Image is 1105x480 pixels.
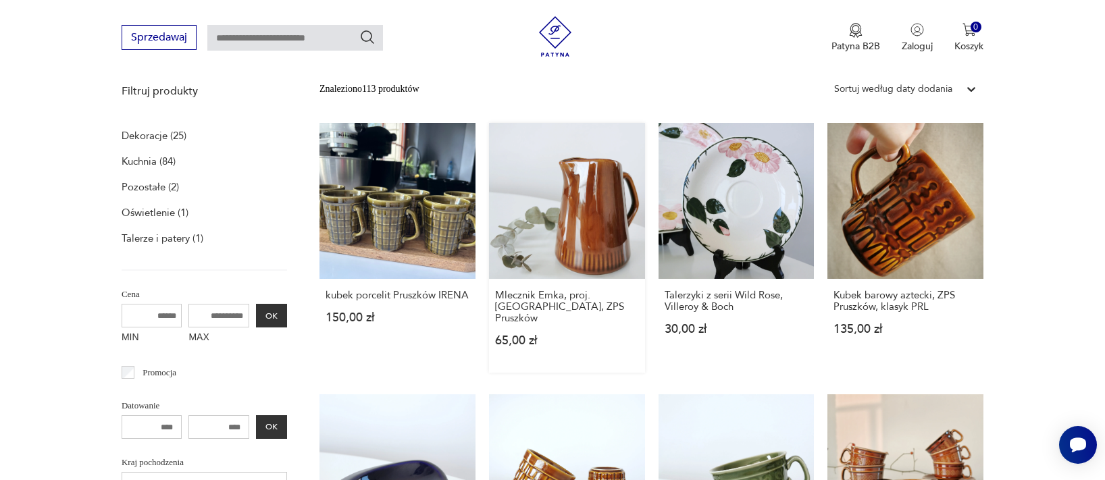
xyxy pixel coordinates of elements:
[831,23,880,53] button: Patyna B2B
[122,327,182,349] label: MIN
[665,290,808,313] h3: Talerzyki z serii Wild Rose, Villeroy & Boch
[834,82,952,97] div: Sortuj według daty dodania
[122,34,197,43] a: Sprzedawaj
[319,82,419,97] div: Znaleziono 113 produktów
[971,22,982,33] div: 0
[122,126,186,145] a: Dekoracje (25)
[122,84,287,99] p: Filtruj produkty
[188,327,249,349] label: MAX
[910,23,924,36] img: Ikonka użytkownika
[833,323,977,335] p: 135,00 zł
[902,23,933,53] button: Zaloguj
[122,229,203,248] a: Talerze i patery (1)
[827,123,983,373] a: Kubek barowy aztecki, ZPS Pruszków, klasyk PRLKubek barowy aztecki, ZPS Pruszków, klasyk PRL135,0...
[326,312,469,323] p: 150,00 zł
[954,40,983,53] p: Koszyk
[122,455,287,470] p: Kraj pochodzenia
[535,16,575,57] img: Patyna - sklep z meblami i dekoracjami vintage
[659,123,815,373] a: Talerzyki z serii Wild Rose, Villeroy & BochTalerzyki z serii Wild Rose, Villeroy & Boch30,00 zł
[122,203,188,222] a: Oświetlenie (1)
[122,178,179,196] a: Pozostałe (2)
[122,25,197,50] button: Sprzedawaj
[831,23,880,53] a: Ikona medaluPatyna B2B
[833,290,977,313] h3: Kubek barowy aztecki, ZPS Pruszków, klasyk PRL
[359,29,376,45] button: Szukaj
[143,365,176,380] p: Promocja
[319,123,476,373] a: kubek porcelit Pruszków IRENAkubek porcelit Pruszków IRENA150,00 zł
[326,290,469,301] h3: kubek porcelit Pruszków IRENA
[122,152,176,171] a: Kuchnia (84)
[665,323,808,335] p: 30,00 zł
[122,287,287,302] p: Cena
[849,23,863,38] img: Ikona medalu
[902,40,933,53] p: Zaloguj
[954,23,983,53] button: 0Koszyk
[495,290,639,324] h3: Mlecznik Emka, proj. [GEOGRAPHIC_DATA], ZPS Pruszków
[256,415,287,439] button: OK
[831,40,880,53] p: Patyna B2B
[256,304,287,327] button: OK
[962,23,976,36] img: Ikona koszyka
[1059,426,1097,464] iframe: Smartsupp widget button
[122,398,287,413] p: Datowanie
[495,335,639,346] p: 65,00 zł
[489,123,645,373] a: Mlecznik Emka, proj. Gołajewska, ZPS PruszkówMlecznik Emka, proj. [GEOGRAPHIC_DATA], ZPS Pruszków...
